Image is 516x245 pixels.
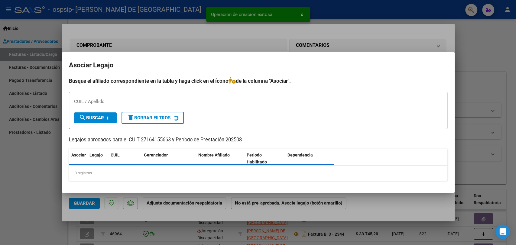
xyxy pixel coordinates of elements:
span: CUIL [111,153,120,157]
button: Borrar Filtros [122,112,184,124]
span: Periodo Habilitado [247,153,267,164]
span: Dependencia [287,153,313,157]
datatable-header-cell: Legajo [87,149,108,169]
span: Asociar [71,153,86,157]
mat-icon: delete [127,114,134,121]
mat-icon: search [79,114,86,121]
span: Legajo [89,153,103,157]
div: 0 registros [69,166,447,181]
h4: Busque el afiliado correspondiente en la tabla y haga click en el ícono de la columna "Asociar". [69,77,447,85]
span: Borrar Filtros [127,115,170,121]
div: Open Intercom Messenger [495,224,510,239]
p: Legajos aprobados para el CUIT 27164155663 y Período de Prestación 202508 [69,136,447,144]
datatable-header-cell: Asociar [69,149,87,169]
span: Gerenciador [144,153,168,157]
datatable-header-cell: CUIL [108,149,141,169]
datatable-header-cell: Periodo Habilitado [244,149,285,169]
span: Buscar [79,115,104,121]
datatable-header-cell: Gerenciador [141,149,196,169]
span: Nombre Afiliado [198,153,230,157]
button: Buscar [74,112,117,123]
h2: Asociar Legajo [69,60,447,71]
datatable-header-cell: Nombre Afiliado [196,149,245,169]
datatable-header-cell: Dependencia [285,149,334,169]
